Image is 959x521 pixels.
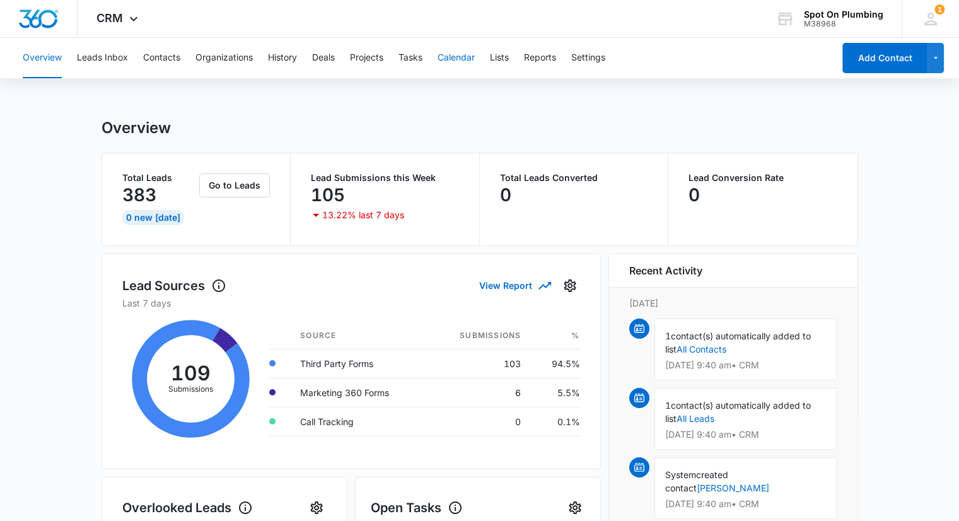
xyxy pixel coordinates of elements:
a: All Leads [677,413,714,424]
h1: Open Tasks [371,498,463,517]
div: notifications count [934,4,944,15]
p: [DATE] 9:40 am • CRM [665,361,827,370]
button: Settings [571,38,605,78]
span: contact(s) automatically added to list [665,331,811,354]
td: 5.5% [531,378,579,407]
button: Add Contact [842,43,927,73]
h1: Overview [102,119,171,138]
button: History [268,38,297,78]
span: contact(s) automatically added to list [665,400,811,424]
a: Go to Leads [199,180,270,190]
button: Settings [306,498,327,518]
button: Tasks [398,38,422,78]
span: 1 [665,400,671,411]
td: 6 [428,378,531,407]
a: All Contacts [677,344,726,354]
button: Settings [565,498,585,518]
p: [DATE] 9:40 am • CRM [665,430,827,439]
span: 1 [934,4,944,15]
p: 383 [122,185,156,205]
div: 0 New [DATE] [122,210,184,225]
h1: Overlooked Leads [122,498,253,517]
span: CRM [96,11,123,25]
p: Lead Conversion Rate [689,173,837,182]
th: % [531,322,579,349]
h1: Lead Sources [122,276,226,295]
td: Third Party Forms [290,349,428,378]
span: System [665,469,696,480]
p: 13.22% last 7 days [322,211,404,220]
td: 94.5% [531,349,579,378]
button: Settings [560,276,580,296]
p: [DATE] [629,296,837,310]
h6: Recent Activity [629,263,702,278]
td: Marketing 360 Forms [290,378,428,407]
p: Total Leads Converted [500,173,648,182]
td: 0.1% [531,407,579,436]
button: View Report [479,274,550,296]
button: Reports [524,38,556,78]
button: Overview [23,38,62,78]
p: Last 7 days [122,296,580,310]
p: 0 [500,185,511,205]
th: Source [290,322,428,349]
p: [DATE] 9:40 am • CRM [665,500,827,508]
p: Lead Submissions this Week [311,173,459,182]
p: 0 [689,185,700,205]
p: 105 [311,185,345,205]
button: Projects [350,38,383,78]
span: 1 [665,331,671,341]
td: Call Tracking [290,407,428,436]
button: Go to Leads [199,173,270,197]
p: Total Leads [122,173,197,182]
button: Deals [312,38,335,78]
td: 103 [428,349,531,378]
button: Leads Inbox [77,38,128,78]
div: account id [804,20,883,28]
button: Organizations [195,38,253,78]
button: Calendar [438,38,475,78]
a: [PERSON_NAME] [697,483,769,493]
button: Contacts [143,38,180,78]
button: Lists [490,38,509,78]
span: created contact [665,469,728,493]
th: Submissions [428,322,531,349]
div: account name [804,9,883,20]
td: 0 [428,407,531,436]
